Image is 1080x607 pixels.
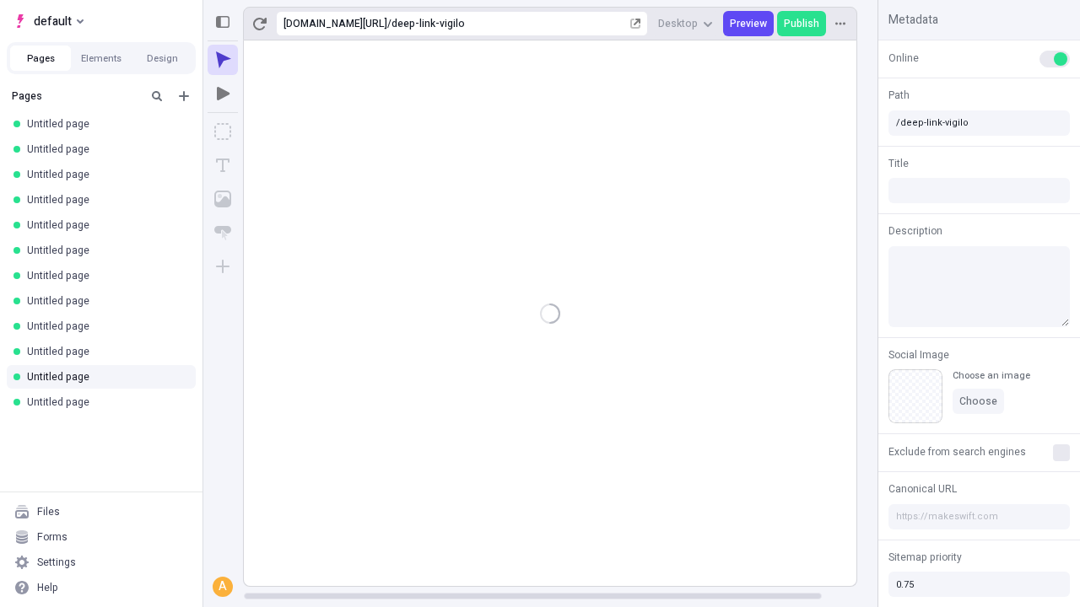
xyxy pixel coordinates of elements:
div: / [387,17,391,30]
button: Box [208,116,238,147]
span: Title [888,156,909,171]
div: Untitled page [27,294,182,308]
div: Untitled page [27,395,182,409]
div: A [214,578,231,595]
input: https://makeswift.com [888,504,1070,529]
button: Text [208,150,238,180]
button: Elements [71,46,132,71]
button: Preview [723,11,774,36]
div: Settings [37,556,76,569]
span: Sitemap priority [888,550,962,565]
div: [URL][DOMAIN_NAME] [283,17,387,30]
div: Untitled page [27,193,182,207]
div: Untitled page [27,269,182,282]
button: Design [132,46,192,71]
div: Forms [37,530,67,544]
span: default [34,11,72,31]
span: Social Image [888,347,949,363]
div: Untitled page [27,117,182,131]
span: Publish [784,17,819,30]
div: deep-link-vigilo [391,17,627,30]
div: Pages [12,89,140,103]
span: Canonical URL [888,481,957,497]
button: Add new [174,86,194,106]
div: Untitled page [27,142,182,156]
div: Untitled page [27,168,182,181]
span: Choose [959,395,997,408]
span: Online [888,51,919,66]
div: Untitled page [27,244,182,257]
button: Image [208,184,238,214]
span: Desktop [658,17,698,30]
span: Description [888,223,942,239]
button: Select site [7,8,90,34]
button: Button [208,218,238,248]
div: Help [37,581,58,594]
div: Files [37,505,60,518]
div: Untitled page [27,370,182,384]
div: Choose an image [953,369,1030,382]
button: Publish [777,11,826,36]
button: Pages [10,46,71,71]
span: Exclude from search engines [888,444,1026,459]
span: Preview [730,17,767,30]
div: Untitled page [27,320,182,333]
button: Desktop [651,11,720,36]
span: Path [888,88,910,103]
div: Untitled page [27,345,182,358]
div: Untitled page [27,218,182,232]
button: Choose [953,389,1004,414]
